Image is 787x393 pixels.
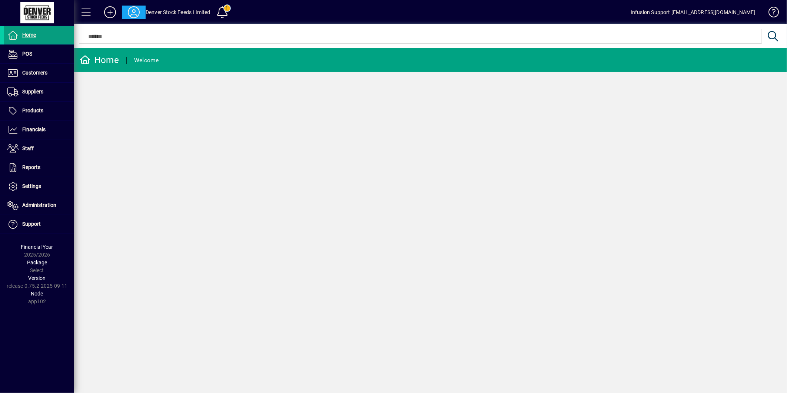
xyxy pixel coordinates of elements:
a: Settings [4,177,74,196]
span: Node [31,291,43,297]
span: Suppliers [22,89,43,95]
div: Home [80,54,119,66]
div: Infusion Support [EMAIL_ADDRESS][DOMAIN_NAME] [631,6,756,18]
span: Financials [22,126,46,132]
span: Home [22,32,36,38]
a: Suppliers [4,83,74,101]
span: Products [22,108,43,113]
span: Support [22,221,41,227]
span: Reports [22,164,40,170]
button: Add [98,6,122,19]
a: Products [4,102,74,120]
a: Reports [4,158,74,177]
div: Denver Stock Feeds Limited [146,6,210,18]
span: POS [22,51,32,57]
span: Financial Year [21,244,53,250]
span: Staff [22,145,34,151]
a: Administration [4,196,74,215]
a: Support [4,215,74,234]
a: Staff [4,139,74,158]
a: POS [4,45,74,63]
span: Administration [22,202,56,208]
span: Version [29,275,46,281]
a: Customers [4,64,74,82]
span: Package [27,260,47,265]
button: Profile [122,6,146,19]
span: Customers [22,70,47,76]
a: Knowledge Base [763,1,778,26]
a: Financials [4,120,74,139]
span: Settings [22,183,41,189]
